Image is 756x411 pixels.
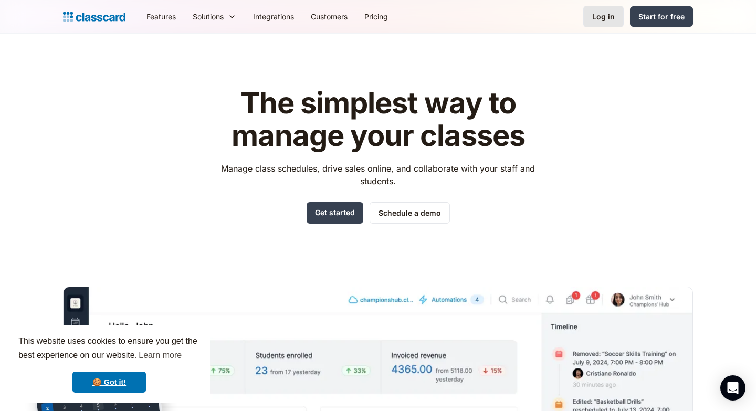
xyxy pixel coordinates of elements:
div: Open Intercom Messenger [720,375,745,401]
a: Integrations [245,5,302,28]
div: Start for free [638,11,685,22]
p: Manage class schedules, drive sales online, and collaborate with your staff and students. [212,162,545,187]
div: Solutions [193,11,224,22]
div: cookieconsent [8,325,210,403]
a: Log in [583,6,624,27]
a: Customers [302,5,356,28]
a: Features [138,5,184,28]
a: Get started [307,202,363,224]
a: dismiss cookie message [72,372,146,393]
div: Log in [592,11,615,22]
div: Solutions [184,5,245,28]
a: Schedule a demo [370,202,450,224]
a: Logo [63,9,125,24]
a: Pricing [356,5,396,28]
h1: The simplest way to manage your classes [212,87,545,152]
a: Start for free [630,6,693,27]
a: learn more about cookies [137,347,183,363]
span: This website uses cookies to ensure you get the best experience on our website. [18,335,200,363]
